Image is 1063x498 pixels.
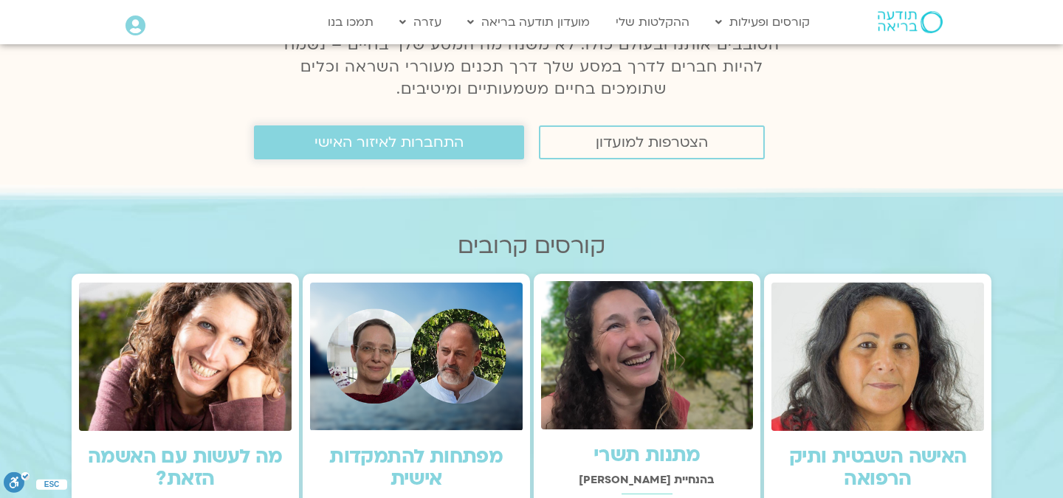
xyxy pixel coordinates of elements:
a: קורסים ופעילות [708,8,817,36]
a: מפתחות להתמקדות אישית [329,443,503,492]
a: מועדון תודעה בריאה [460,8,597,36]
h2: קורסים קרובים [72,233,991,259]
h2: בהנחיית [PERSON_NAME] [541,474,754,486]
p: דרך עבודה פנימית אנו מחזקים את היכולת שלנו ליצור שינוי בחיינו, בחיי הסובבים אותנו ובעולם כולו. לא... [267,12,796,100]
a: הצטרפות למועדון [539,125,765,159]
a: עזרה [392,8,449,36]
a: התחברות לאיזור האישי [254,125,524,159]
span: התחברות לאיזור האישי [314,134,464,151]
span: הצטרפות למועדון [596,134,708,151]
a: מתנות תשרי [594,442,701,468]
a: תמכו בנו [320,8,381,36]
a: מה לעשות עם האשמה הזאת? [88,443,283,492]
a: האישה השבטית ותיק הרפואה [789,443,967,492]
img: תודעה בריאה [878,11,943,33]
a: ההקלטות שלי [608,8,697,36]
